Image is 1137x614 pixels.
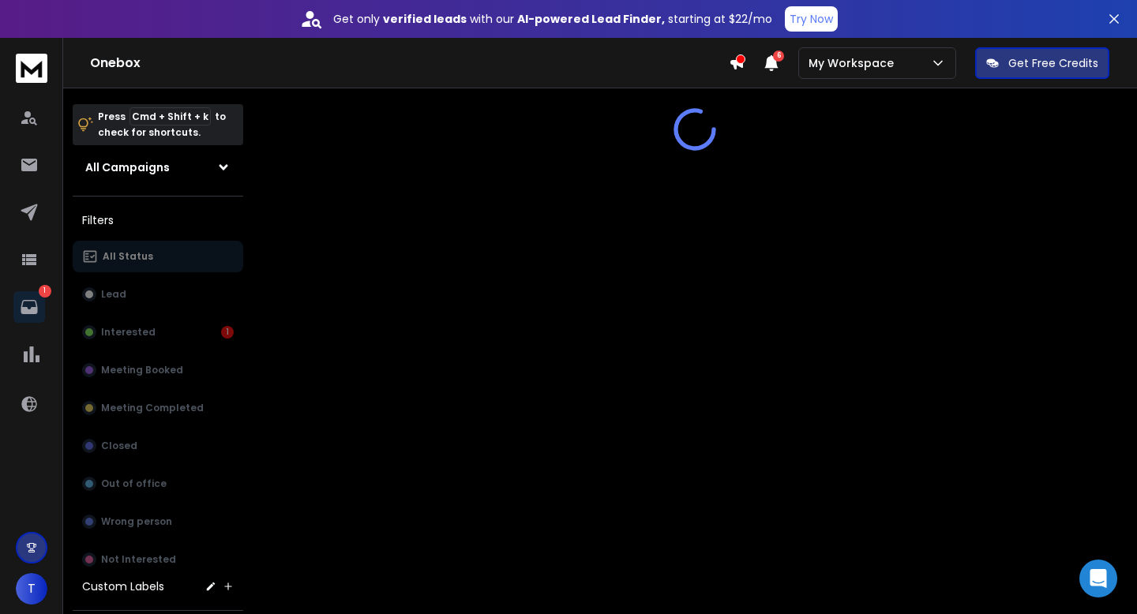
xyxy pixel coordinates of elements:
[975,47,1109,79] button: Get Free Credits
[90,54,729,73] h1: Onebox
[773,51,784,62] span: 6
[790,11,833,27] p: Try Now
[85,159,170,175] h1: All Campaigns
[39,285,51,298] p: 1
[16,573,47,605] button: T
[785,6,838,32] button: Try Now
[809,55,900,71] p: My Workspace
[73,152,243,183] button: All Campaigns
[82,578,164,594] h3: Custom Labels
[383,11,467,27] strong: verified leads
[1079,560,1117,597] div: Open Intercom Messenger
[73,209,243,231] h3: Filters
[517,11,665,27] strong: AI-powered Lead Finder,
[333,11,772,27] p: Get only with our starting at $22/mo
[16,54,47,83] img: logo
[13,291,45,323] a: 1
[98,109,226,140] p: Press to check for shortcuts.
[1008,55,1098,71] p: Get Free Credits
[129,107,211,125] span: Cmd + Shift + k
